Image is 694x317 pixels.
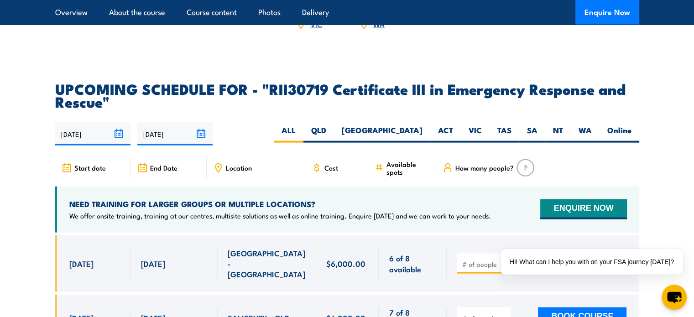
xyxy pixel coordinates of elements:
[150,164,177,171] span: End Date
[324,164,338,171] span: Cost
[137,122,213,146] input: To date
[141,258,165,269] span: [DATE]
[303,125,334,143] label: QLD
[55,82,639,108] h2: UPCOMING SCHEDULE FOR - "RII30719 Certificate III in Emergency Response and Rescue"
[462,260,507,269] input: # of people
[373,18,385,29] a: WA
[461,125,490,143] label: VIC
[545,125,571,143] label: NT
[334,125,430,143] label: [GEOGRAPHIC_DATA]
[455,164,514,171] span: How many people?
[69,258,94,269] span: [DATE]
[386,160,430,176] span: Available spots
[226,164,252,171] span: Location
[74,164,106,171] span: Start date
[69,199,491,209] h4: NEED TRAINING FOR LARGER GROUPS OR MULTIPLE LOCATIONS?
[326,258,365,269] span: $6,000.00
[519,125,545,143] label: SA
[540,199,626,219] button: ENQUIRE NOW
[55,122,130,146] input: From date
[662,285,687,310] button: chat-button
[600,125,639,143] label: Online
[490,125,519,143] label: TAS
[501,249,683,275] div: Hi! What can I help you with on your FSA journey [DATE]?
[571,125,600,143] label: WA
[69,211,491,220] p: We offer onsite training, training at our centres, multisite solutions as well as online training...
[310,18,322,29] a: VIC
[274,125,303,143] label: ALL
[389,253,437,274] span: 6 of 8 available
[430,125,461,143] label: ACT
[228,248,306,280] span: [GEOGRAPHIC_DATA] - [GEOGRAPHIC_DATA]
